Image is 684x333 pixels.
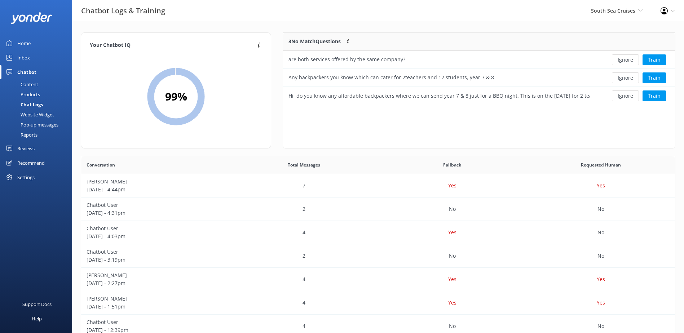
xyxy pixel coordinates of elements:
span: Requested Human [581,161,621,168]
div: Reviews [17,141,35,156]
img: yonder-white-logo.png [11,12,52,24]
p: 4 [303,322,305,330]
a: Chat Logs [4,99,72,110]
p: No [449,252,456,260]
p: 4 [303,228,305,236]
div: Chat Logs [4,99,43,110]
div: Hi, do you know any affordable backpackers where we can send year 7 & 8 just for a BBQ night. Thi... [288,92,590,100]
div: row [81,268,675,291]
p: Chatbot User [87,225,224,232]
a: Reports [4,130,72,140]
div: Reports [4,130,37,140]
p: Yes [597,299,605,307]
div: Content [4,79,38,89]
p: No [597,228,604,236]
button: Ignore [612,72,639,83]
button: Train [643,72,666,83]
button: Ignore [612,54,639,65]
p: [DATE] - 3:19pm [87,256,224,264]
p: Chatbot User [87,201,224,209]
button: Ignore [612,90,639,101]
div: Chatbot [17,65,36,79]
div: Website Widget [4,110,54,120]
p: [DATE] - 1:51pm [87,303,224,311]
p: [DATE] - 4:31pm [87,209,224,217]
div: row [81,174,675,197]
div: Home [17,36,31,50]
p: 3 No Match Questions [288,37,341,45]
p: 7 [303,182,305,190]
p: Yes [597,182,605,190]
p: Yes [448,275,456,283]
p: Chatbot User [87,318,224,326]
p: Yes [448,182,456,190]
a: Products [4,89,72,99]
div: grid [283,51,675,105]
button: Train [643,54,666,65]
div: row [283,51,675,69]
p: Yes [448,299,456,307]
p: [PERSON_NAME] [87,271,224,279]
div: row [81,221,675,244]
div: row [283,69,675,87]
div: are both services offered by the same company? [288,55,405,63]
a: Pop-up messages [4,120,72,130]
p: Yes [448,228,456,236]
p: [DATE] - 4:03pm [87,232,224,240]
a: Website Widget [4,110,72,120]
div: row [81,197,675,221]
p: No [597,205,604,213]
p: 4 [303,275,305,283]
div: Products [4,89,40,99]
p: 2 [303,205,305,213]
div: Any backpackers you know which can cater for 2teachers and 12 students, year 7 & 8 [288,74,494,81]
p: Chatbot User [87,248,224,256]
p: [PERSON_NAME] [87,295,224,303]
p: [DATE] - 2:27pm [87,279,224,287]
div: Support Docs [22,297,52,311]
div: row [283,87,675,105]
p: No [449,322,456,330]
p: No [597,252,604,260]
div: Help [32,311,42,326]
span: Total Messages [288,161,320,168]
p: No [597,322,604,330]
button: Train [643,90,666,101]
span: Conversation [87,161,115,168]
p: Yes [597,275,605,283]
div: Pop-up messages [4,120,58,130]
p: 2 [303,252,305,260]
div: Inbox [17,50,30,65]
h3: Chatbot Logs & Training [81,5,165,17]
a: Content [4,79,72,89]
p: [PERSON_NAME] [87,178,224,186]
p: [DATE] - 4:44pm [87,186,224,194]
h4: Your Chatbot IQ [90,41,255,49]
p: No [449,205,456,213]
div: Settings [17,170,35,185]
span: South Sea Cruises [591,7,635,14]
div: row [81,291,675,315]
div: Recommend [17,156,45,170]
span: Fallback [443,161,461,168]
div: row [81,244,675,268]
p: 4 [303,299,305,307]
h2: 99 % [165,88,187,105]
